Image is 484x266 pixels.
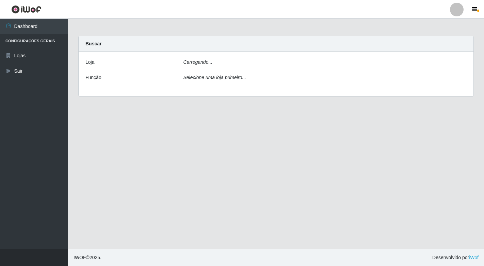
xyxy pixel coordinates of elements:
[85,59,94,66] label: Loja
[74,255,86,260] span: IWOF
[469,255,479,260] a: iWof
[183,75,246,80] i: Selecione uma loja primeiro...
[11,5,42,14] img: CoreUI Logo
[85,74,101,81] label: Função
[85,41,101,46] strong: Buscar
[74,254,101,261] span: © 2025 .
[183,59,213,65] i: Carregando...
[432,254,479,261] span: Desenvolvido por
